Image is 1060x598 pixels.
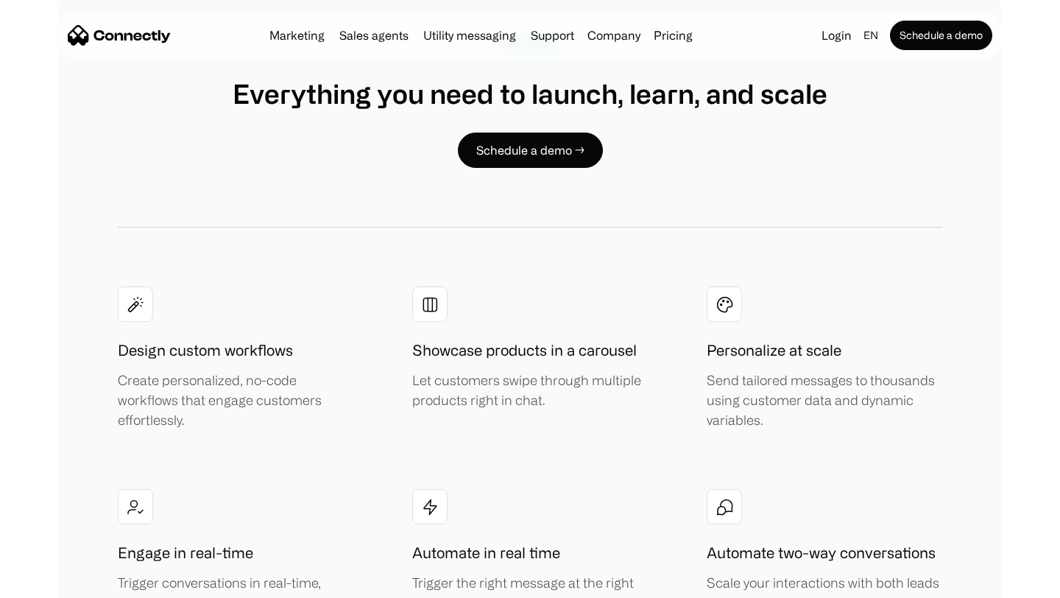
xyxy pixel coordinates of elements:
[412,542,560,564] h1: Automate in real time
[707,340,841,362] h1: Personalize at scale
[412,370,648,410] div: Let customers swipe through multiple products right in chat.
[890,21,992,50] a: Schedule a demo
[707,370,942,430] div: Send tailored messages to thousands using customer data and dynamic variables.
[863,25,878,46] div: en
[118,542,253,564] h1: Engage in real-time
[583,25,645,46] div: Company
[15,571,88,593] aside: Language selected: English
[816,25,858,46] a: Login
[707,542,936,564] h1: Automate two-way conversations
[858,25,887,46] div: en
[118,370,353,430] div: Create personalized, no-code workflows that engage customers effortlessly.
[587,25,640,46] div: Company
[417,29,522,41] a: Utility messaging
[458,133,603,168] a: Schedule a demo →
[233,77,827,109] h1: Everything you need to launch, learn, and scale
[648,29,699,41] a: Pricing
[118,340,293,362] h1: Design custom workflows
[264,29,331,41] a: Marketing
[29,572,88,593] ul: Language list
[525,29,580,41] a: Support
[333,29,414,41] a: Sales agents
[68,24,171,46] a: home
[412,340,637,362] h1: Showcase products in a carousel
